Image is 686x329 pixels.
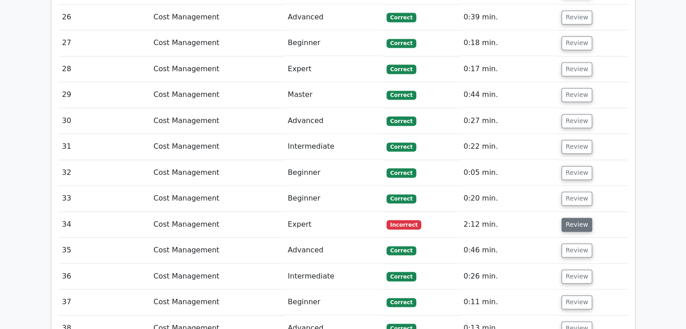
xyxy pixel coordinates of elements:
button: Review [562,88,592,102]
td: Master [284,82,383,108]
button: Review [562,62,592,76]
button: Review [562,10,592,24]
td: 0:17 min. [460,56,558,82]
td: 2:12 min. [460,212,558,238]
span: Correct [387,91,416,100]
td: 34 [59,212,150,238]
td: Cost Management [150,56,284,82]
span: Correct [387,116,416,125]
td: Cost Management [150,264,284,289]
td: Cost Management [150,5,284,30]
button: Review [562,114,592,128]
td: Expert [284,212,383,238]
span: Correct [387,39,416,48]
td: 0:26 min. [460,264,558,289]
td: 27 [59,30,150,56]
button: Review [562,36,592,50]
td: 0:39 min. [460,5,558,30]
span: Correct [387,168,416,177]
td: Cost Management [150,238,284,263]
button: Review [562,295,592,309]
td: 33 [59,186,150,211]
button: Review [562,218,592,232]
td: Cost Management [150,289,284,315]
td: Advanced [284,5,383,30]
td: Cost Management [150,186,284,211]
td: Beginner [284,289,383,315]
td: Cost Management [150,108,284,134]
button: Review [562,270,592,283]
td: Cost Management [150,134,284,160]
td: Intermediate [284,264,383,289]
td: Advanced [284,238,383,263]
span: Correct [387,194,416,203]
td: 0:05 min. [460,160,558,186]
td: Beginner [284,30,383,56]
td: 0:18 min. [460,30,558,56]
span: Correct [387,142,416,151]
td: 0:27 min. [460,108,558,134]
span: Correct [387,298,416,307]
td: Beginner [284,186,383,211]
td: Advanced [284,108,383,134]
td: 0:22 min. [460,134,558,160]
td: 31 [59,134,150,160]
td: 0:11 min. [460,289,558,315]
td: 36 [59,264,150,289]
button: Review [562,192,592,206]
td: Cost Management [150,30,284,56]
button: Review [562,166,592,180]
td: 37 [59,289,150,315]
span: Correct [387,13,416,22]
td: Expert [284,56,383,82]
td: 28 [59,56,150,82]
td: Intermediate [284,134,383,160]
td: 35 [59,238,150,263]
td: Beginner [284,160,383,186]
span: Correct [387,64,416,73]
td: Cost Management [150,212,284,238]
span: Correct [387,246,416,255]
td: 26 [59,5,150,30]
td: 32 [59,160,150,186]
span: Correct [387,272,416,281]
button: Review [562,243,592,257]
span: Incorrect [387,220,421,229]
td: Cost Management [150,82,284,108]
td: 29 [59,82,150,108]
td: 30 [59,108,150,134]
td: 0:46 min. [460,238,558,263]
td: 0:44 min. [460,82,558,108]
td: Cost Management [150,160,284,186]
td: 0:20 min. [460,186,558,211]
button: Review [562,140,592,154]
